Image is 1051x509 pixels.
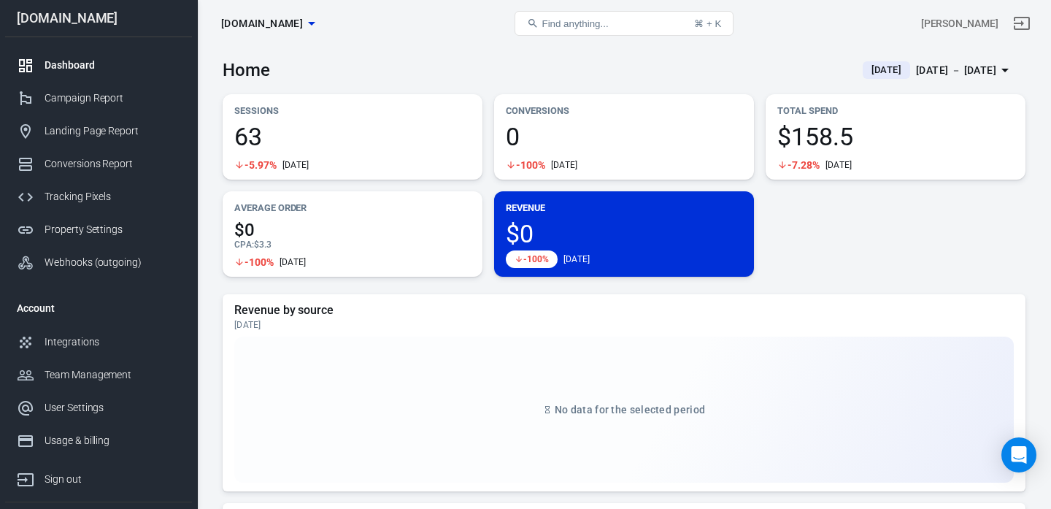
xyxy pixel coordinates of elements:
[506,221,742,246] span: $0
[221,15,303,33] span: thrivecart.com
[45,222,180,237] div: Property Settings
[5,359,192,391] a: Team Management
[1001,437,1036,472] div: Open Intercom Messenger
[45,58,180,73] div: Dashboard
[5,246,192,279] a: Webhooks (outgoing)
[851,58,1025,83] button: [DATE][DATE] － [DATE]
[5,49,192,82] a: Dashboard
[523,255,549,264] span: -100%
[223,60,270,80] h3: Home
[45,189,180,204] div: Tracking Pixels
[45,400,180,416] div: User Settings
[506,200,742,215] p: Revenue
[694,18,721,29] div: ⌘ + K
[234,103,471,118] p: Sessions
[5,82,192,115] a: Campaign Report
[916,61,996,80] div: [DATE] － [DATE]
[5,391,192,424] a: User Settings
[282,159,309,171] div: [DATE]
[234,303,1014,318] h5: Revenue by source
[45,334,180,350] div: Integrations
[45,255,180,270] div: Webhooks (outgoing)
[5,12,192,25] div: [DOMAIN_NAME]
[234,124,471,149] span: 63
[280,256,307,268] div: [DATE]
[45,472,180,487] div: Sign out
[5,180,192,213] a: Tracking Pixels
[506,124,742,149] span: 0
[5,291,192,326] li: Account
[5,457,192,496] a: Sign out
[234,240,254,250] span: CPA :
[5,424,192,457] a: Usage & billing
[563,253,590,265] div: [DATE]
[777,124,1014,149] span: $158.5
[5,115,192,148] a: Landing Page Report
[542,18,608,29] span: Find anything...
[866,63,907,77] span: [DATE]
[515,11,734,36] button: Find anything...⌘ + K
[5,326,192,359] a: Integrations
[234,221,471,239] span: $0
[551,159,578,171] div: [DATE]
[45,156,180,172] div: Conversions Report
[245,257,274,267] span: -100%
[45,367,180,383] div: Team Management
[777,103,1014,118] p: Total Spend
[1004,6,1039,41] a: Sign out
[5,213,192,246] a: Property Settings
[788,160,820,170] span: -7.28%
[245,160,277,170] span: -5.97%
[825,159,852,171] div: [DATE]
[921,16,998,31] div: Account id: RgmCiDus
[506,103,742,118] p: Conversions
[234,200,471,215] p: Average Order
[215,10,320,37] button: [DOMAIN_NAME]
[234,319,1014,331] div: [DATE]
[45,91,180,106] div: Campaign Report
[254,240,272,250] span: $3.3
[45,433,180,448] div: Usage & billing
[555,404,705,416] span: No data for the selected period
[45,123,180,139] div: Landing Page Report
[516,160,545,170] span: -100%
[5,148,192,180] a: Conversions Report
